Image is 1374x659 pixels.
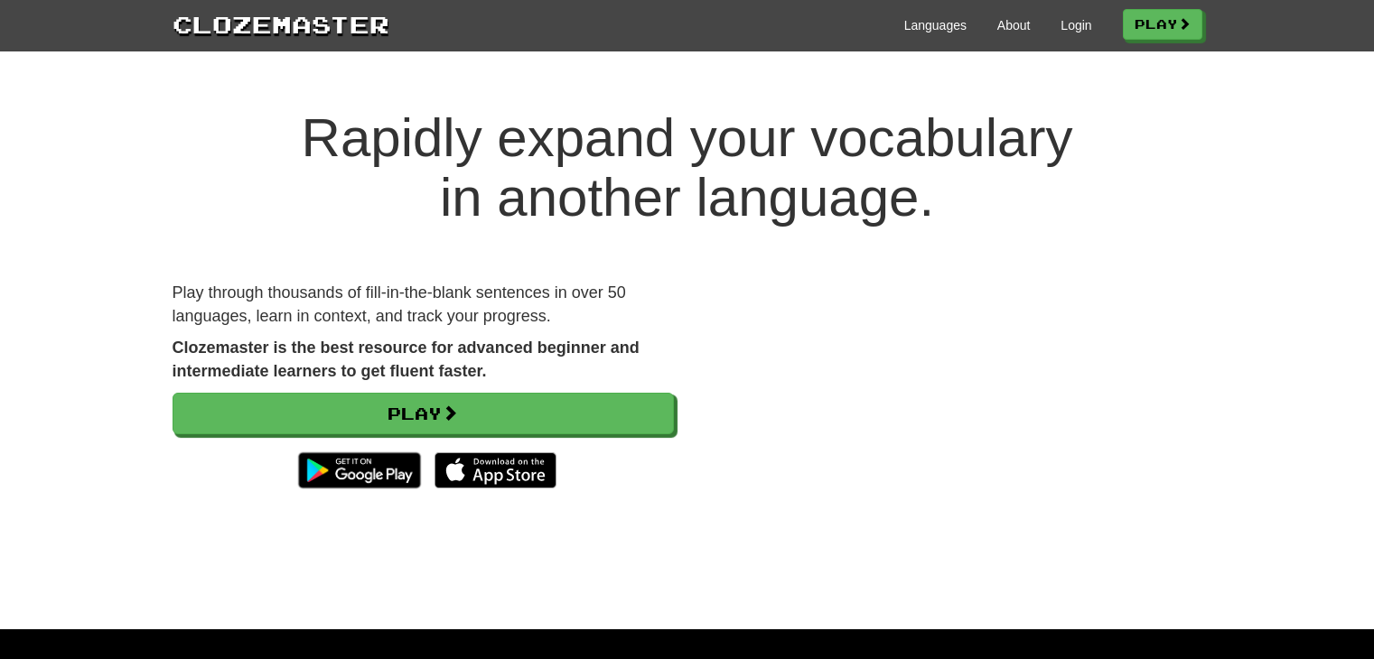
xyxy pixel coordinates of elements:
a: Play [173,393,674,434]
a: Login [1061,16,1091,34]
img: Download_on_the_App_Store_Badge_US-UK_135x40-25178aeef6eb6b83b96f5f2d004eda3bffbb37122de64afbaef7... [435,452,556,488]
a: Languages [904,16,967,34]
img: Get it on Google Play [289,443,429,497]
a: Clozemaster [173,7,389,41]
a: About [997,16,1031,34]
p: Play through thousands of fill-in-the-blank sentences in over 50 languages, learn in context, and... [173,282,674,328]
a: Play [1123,9,1202,40]
strong: Clozemaster is the best resource for advanced beginner and intermediate learners to get fluent fa... [173,339,640,380]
